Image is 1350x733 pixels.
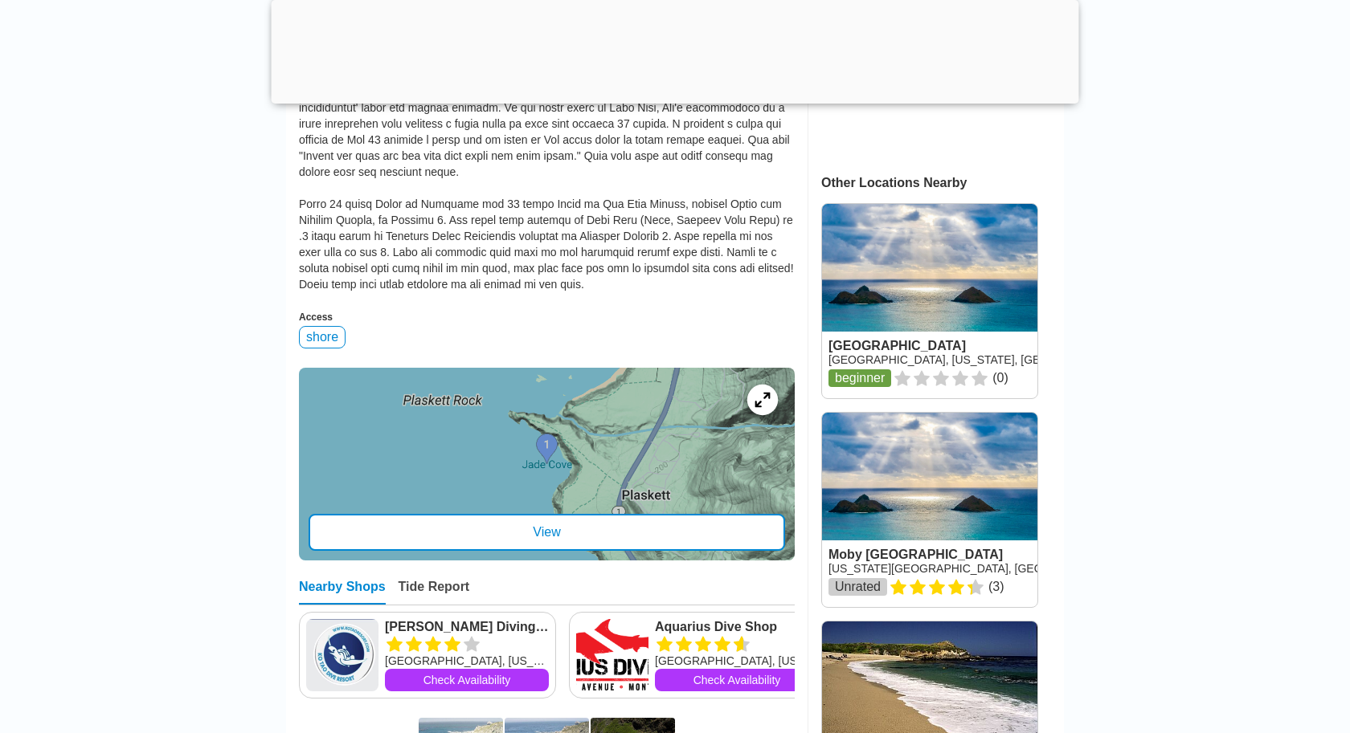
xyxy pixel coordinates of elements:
div: Other Locations Nearby [821,176,1064,190]
div: [GEOGRAPHIC_DATA], [US_STATE] [655,653,819,669]
a: Check Availability [385,669,549,691]
a: entry mapView [299,368,795,560]
div: [GEOGRAPHIC_DATA], [US_STATE] [385,653,549,669]
div: Tide Report [399,580,470,605]
img: Aquarius Dive Shop [576,619,648,691]
img: Nelson Diving Center, LLC [306,619,378,691]
a: [PERSON_NAME] Diving Center, LLC [385,619,549,635]
div: Nearby Shops [299,580,386,605]
a: Aquarius Dive Shop [655,619,819,635]
div: Access [299,312,795,323]
div: View [309,514,785,551]
a: Check Availability [655,669,819,691]
div: shore [299,326,346,348]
